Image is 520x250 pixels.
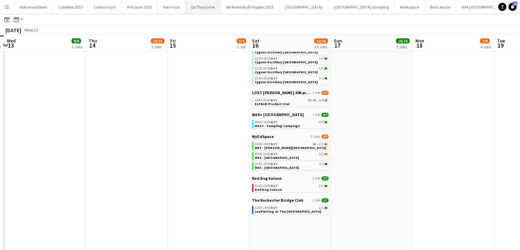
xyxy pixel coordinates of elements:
[255,142,278,146] span: 10:00-14:00
[279,0,328,14] button: [GEOGRAPHIC_DATA]
[324,99,327,101] span: 3/4
[6,41,16,49] span: 13
[255,155,299,160] span: MES - Leicester City Centre
[237,38,246,43] span: 3/4
[415,38,424,44] span: Mon
[319,77,324,80] span: 1/1
[255,162,327,170] a: 10:00-14:00BST3/3MES - [GEOGRAPHIC_DATA]
[319,57,324,60] span: 1/1
[185,0,221,14] button: Up The Game
[319,121,324,124] span: 4/4
[255,66,327,74] a: 13:30-18:30BST1/1Cygnet Distillery [GEOGRAPHIC_DATA]
[255,184,327,191] a: 21:00-23:00BST2/2Red Dog Saloon
[252,112,304,117] span: MAS+ UK
[319,152,324,156] span: 1/3
[255,152,278,156] span: 10:00-14:00
[319,67,324,70] span: 1/1
[252,176,329,198] div: Red Dog Saloon1 Job2/221:00-23:00BST2/2Red Dog Saloon
[88,0,122,14] button: Crowns Gym
[151,44,164,49] div: 5 Jobs
[271,152,278,156] span: BST
[158,0,185,14] button: Vom Fass
[252,176,329,181] a: Red Dog Saloon1 Job2/2
[169,41,176,49] span: 15
[255,209,321,214] span: Leafletting at The Bridge Chapel
[88,41,97,49] span: 14
[255,77,278,80] span: 13:30-18:30
[271,76,278,80] span: BST
[271,56,278,61] span: BST
[255,162,278,166] span: 10:00-14:00
[5,27,21,34] div: [DATE]
[255,206,278,210] span: 11:00-14:00
[251,41,259,49] span: 16
[271,184,278,188] span: BST
[319,206,324,210] span: 1/1
[255,165,299,170] span: MES - Shadwell Commercial Road
[221,0,279,14] button: We Make Stuff Happen 2025
[255,80,318,84] span: Cygnet Distillery Norwich
[321,113,329,117] span: 4/4
[271,142,278,146] span: BST
[255,60,318,64] span: Cygnet Distillery Manchester
[122,0,158,14] button: Precision 2025
[480,44,491,49] div: 4 Jobs
[252,134,329,176] div: MyEdSpace3 Jobs6/910:00-14:00BST2A•2/3MES - [PERSON_NAME][GEOGRAPHIC_DATA]10:00-14:00BST1/3MES - ...
[252,90,329,112] div: LOST [PERSON_NAME] 30K product trial1 Job3/414:00-20:00BST6I2A•3/4ELFBAR Product trial
[252,112,329,134] div: MAS+ [GEOGRAPHIC_DATA]1 Job4/409:00-15:00BST4/4MAS+ - Sampling Campaign
[252,198,329,215] div: The Rochester Bridge Club1 Job1/111:00-14:00BST1/1Leafletting at The [GEOGRAPHIC_DATA]
[315,44,328,49] div: 20 Jobs
[271,162,278,166] span: BST
[255,70,318,74] span: Cygnet Distillery Newcastle
[255,56,327,64] a: 13:30-18:30BST1/1Cygnet Distillery [GEOGRAPHIC_DATA]
[312,142,316,146] span: 2A
[252,176,282,181] span: Red Dog Saloon
[252,134,274,139] span: MyEdSpace
[496,41,505,49] span: 19
[252,198,329,203] a: The Rochester Bridge Club1 Job1/1
[324,67,327,70] span: 1/1
[312,91,320,95] span: 1 Job
[255,76,327,84] a: 13:30-18:30BST1/1Cygnet Distillery [GEOGRAPHIC_DATA]
[312,198,320,202] span: 1 Job
[255,124,300,128] span: MAS+ - Sampling Campaign
[497,38,505,44] span: Tue
[151,38,164,43] span: 13/15
[311,135,320,139] span: 3 Jobs
[508,3,517,11] a: 29
[255,120,327,128] a: 09:00-15:00BST4/4MAS+ - Sampling Campaign
[7,38,16,44] span: Wed
[255,142,327,150] a: 10:00-14:00BST2A•2/3MES - [PERSON_NAME][GEOGRAPHIC_DATA]
[321,91,329,95] span: 3/4
[425,0,456,14] button: Brio Leisure
[321,135,329,139] span: 6/9
[252,198,303,203] span: The Rochester Bridge Club
[53,0,88,14] button: CakeBox 2025
[334,38,342,44] span: Sun
[255,50,318,54] span: Cygnet Distillery London
[14,0,53,14] button: Hollywood Bowl
[252,112,329,117] a: MAS+ [GEOGRAPHIC_DATA]1 Job4/4
[170,38,176,44] span: Fri
[255,205,327,213] a: 11:00-14:00BST1/1Leafletting at The [GEOGRAPHIC_DATA]
[396,38,410,43] span: 16/16
[319,142,324,146] span: 2/3
[312,99,316,102] span: 2A
[396,44,409,49] div: 5 Jobs
[255,98,327,106] a: 14:00-20:00BST6I2A•3/4ELFBAR Product trial
[237,44,246,49] div: 1 Job
[252,90,311,95] span: LOST MARY 30K product trial
[312,113,320,117] span: 1 Job
[255,142,327,146] div: •
[255,121,278,124] span: 09:00-15:00
[308,99,312,102] span: 6I
[456,0,512,14] button: AVA [GEOGRAPHIC_DATA]
[89,38,97,44] span: Thu
[314,38,328,43] span: 32/36
[333,41,342,49] span: 17
[319,99,324,102] span: 3/4
[324,143,327,145] span: 2/3
[319,162,324,166] span: 3/3
[480,38,490,43] span: 7/9
[271,98,278,102] span: BST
